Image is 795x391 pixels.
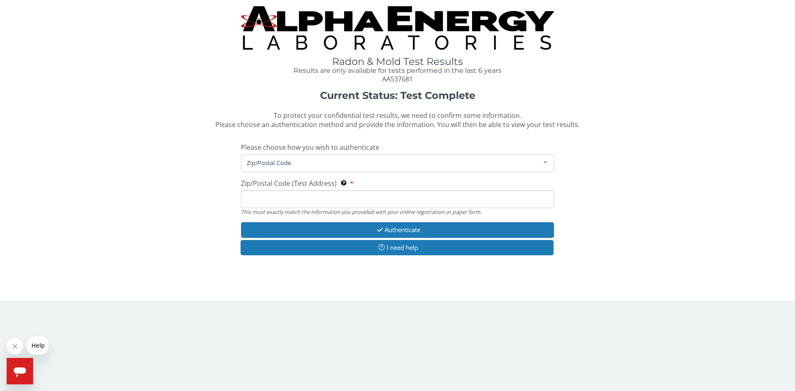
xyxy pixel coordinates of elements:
span: AA537681 [382,74,413,84]
button: I need help [241,240,554,255]
span: Zip/Postal Code (Test Address) [241,179,337,188]
button: Authenticate [241,222,554,237]
iframe: Button to launch messaging window [7,358,33,384]
div: This must exactly match the information you provided with your online registration or paper form. [241,208,554,216]
iframe: Close message [7,338,23,355]
h1: Radon & Mold Test Results [241,56,554,67]
span: Zip/Postal Code [245,158,537,167]
span: To protect your confidential test results, we need to confirm some information. Please choose an ... [215,111,580,130]
strong: Current Status: Test Complete [320,89,475,101]
span: Please choose how you wish to authenticate [241,143,379,152]
iframe: Message from company [26,336,48,355]
img: TightCrop.jpg [241,6,554,50]
h4: Results are only available for tests performed in the last 6 years [241,67,554,74]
